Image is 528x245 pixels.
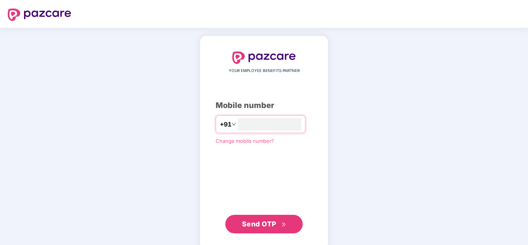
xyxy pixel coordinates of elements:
span: Send OTP [242,220,276,228]
span: double-right [281,222,286,227]
a: Change mobile number? [216,138,274,144]
img: logo [232,51,296,64]
div: Mobile number [216,99,312,111]
span: +91 [220,120,231,129]
img: logo [8,9,71,21]
button: Send OTPdouble-right [225,215,303,233]
span: down [231,122,236,127]
span: YOUR EMPLOYEE BENEFITS PARTNER [229,68,300,74]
